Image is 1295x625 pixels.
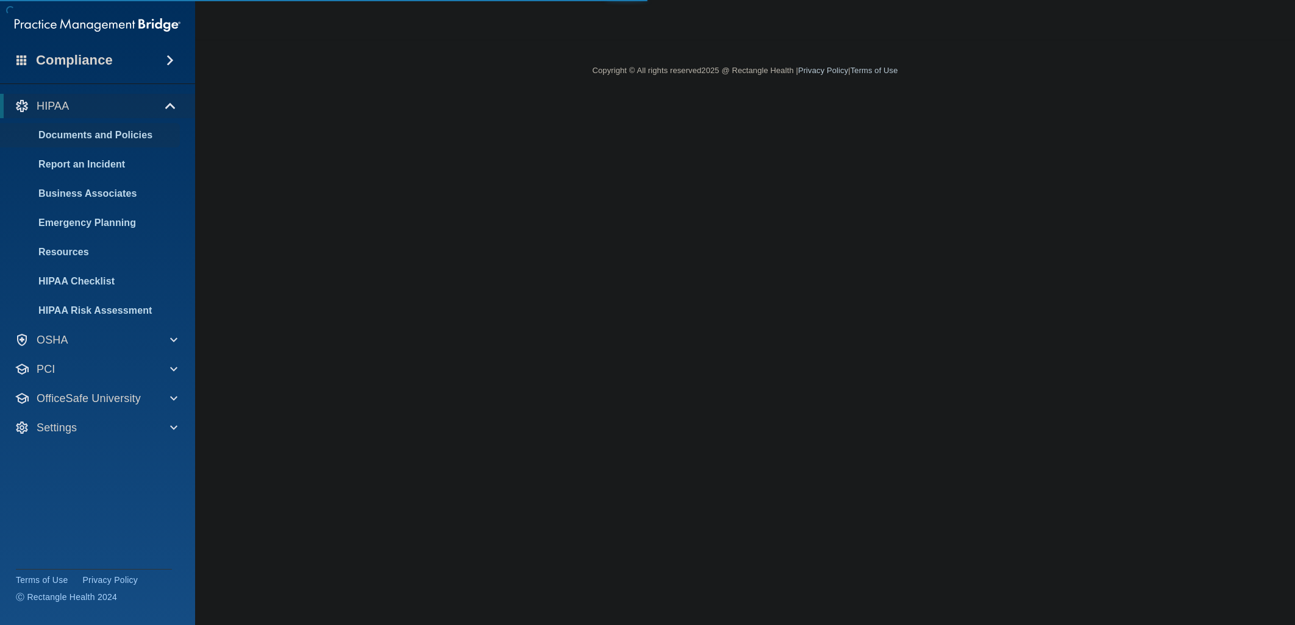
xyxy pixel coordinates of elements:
[36,52,113,69] h4: Compliance
[15,391,177,406] a: OfficeSafe University
[8,305,174,317] p: HIPAA Risk Assessment
[37,420,77,435] p: Settings
[8,188,174,200] p: Business Associates
[37,99,69,113] p: HIPAA
[82,574,138,586] a: Privacy Policy
[8,217,174,229] p: Emergency Planning
[8,275,174,288] p: HIPAA Checklist
[8,158,174,171] p: Report an Incident
[16,591,117,603] span: Ⓒ Rectangle Health 2024
[37,362,55,376] p: PCI
[798,66,848,75] a: Privacy Policy
[15,99,177,113] a: HIPAA
[15,13,180,37] img: PMB logo
[37,391,141,406] p: OfficeSafe University
[8,246,174,258] p: Resources
[851,66,898,75] a: Terms of Use
[15,420,177,435] a: Settings
[16,574,68,586] a: Terms of Use
[15,333,177,347] a: OSHA
[15,362,177,376] a: PCI
[37,333,68,347] p: OSHA
[8,129,174,141] p: Documents and Policies
[523,51,968,90] div: Copyright © All rights reserved 2025 @ Rectangle Health | |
